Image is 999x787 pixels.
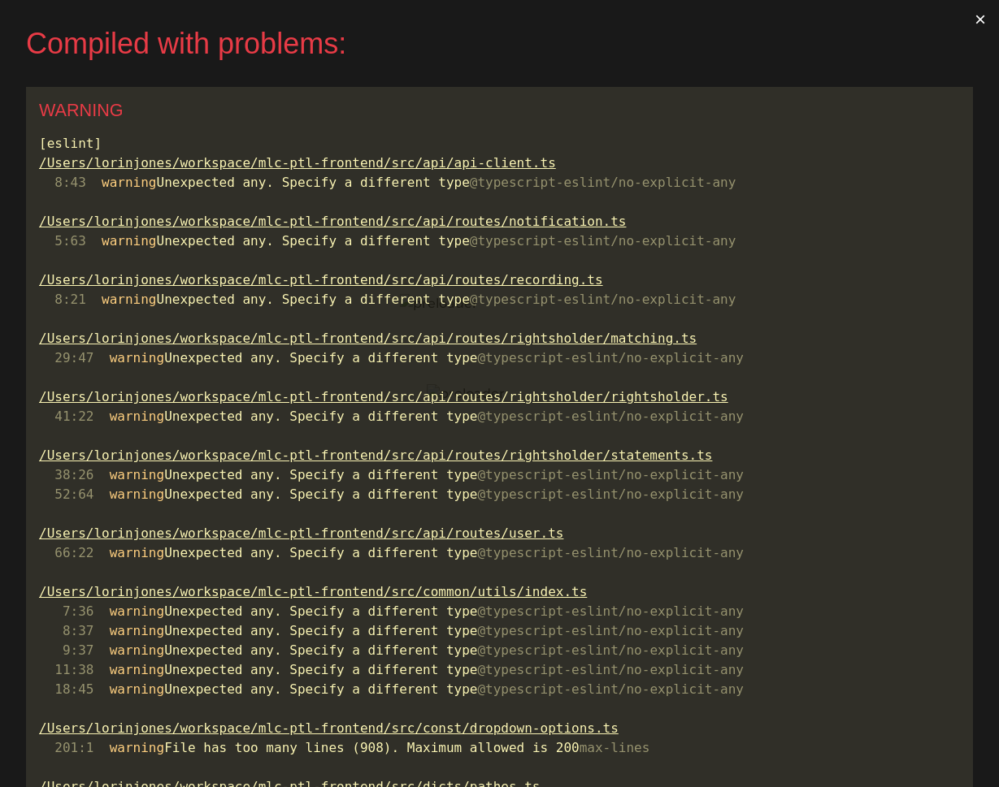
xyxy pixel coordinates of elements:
span: 38:26 [54,467,93,482]
span: warning [110,740,164,755]
div: Compiled with problems: [26,26,947,61]
span: @typescript-eslint/no-explicit-any [477,681,744,697]
u: /Users/lorinjones/workspace/mlc-ptl-frontend/src/const/dropdown-options.ts [39,720,619,736]
span: @typescript-eslint/no-explicit-any [477,642,744,658]
span: warning [110,681,164,697]
span: 11:38 [54,662,93,677]
span: Unexpected any. Specify a different type [39,486,744,502]
span: 41:22 [54,409,93,424]
span: Unexpected any. Specify a different type [39,350,744,365]
span: warning [110,623,164,638]
u: /Users/lorinjones/workspace/mlc-ptl-frontend/src/api/routes/rightsholder/statements.ts [39,448,712,463]
span: 5:63 [54,233,86,249]
span: warning [110,545,164,560]
span: Unexpected any. Specify a different type [39,662,744,677]
span: 18:45 [54,681,93,697]
span: 201:1 [54,740,93,755]
span: 8:43 [54,175,86,190]
span: max-lines [580,740,650,755]
span: @typescript-eslint/no-explicit-any [477,662,744,677]
span: Unexpected any. Specify a different type [39,545,744,560]
u: /Users/lorinjones/workspace/mlc-ptl-frontend/src/api/routes/notification.ts [39,214,626,229]
span: warning [102,292,156,307]
span: warning [110,486,164,502]
span: warning [110,662,164,677]
span: @typescript-eslint/no-explicit-any [477,350,744,365]
span: Unexpected any. Specify a different type [39,292,736,307]
span: File has too many lines (908). Maximum allowed is 200 [39,740,649,755]
span: Unexpected any. Specify a different type [39,409,744,424]
span: @typescript-eslint/no-explicit-any [470,175,736,190]
u: /Users/lorinjones/workspace/mlc-ptl-frontend/src/api/routes/recording.ts [39,272,603,288]
u: /Users/lorinjones/workspace/mlc-ptl-frontend/src/api/routes/rightsholder/rightsholder.ts [39,389,728,404]
span: Unexpected any. Specify a different type [39,233,736,249]
span: 9:37 [63,642,94,658]
span: warning [110,603,164,619]
span: @typescript-eslint/no-explicit-any [470,233,736,249]
span: 8:21 [54,292,86,307]
span: 52:64 [54,486,93,502]
span: Unexpected any. Specify a different type [39,642,744,658]
span: @typescript-eslint/no-explicit-any [477,486,744,502]
span: warning [110,350,164,365]
span: @typescript-eslint/no-explicit-any [477,545,744,560]
span: @typescript-eslint/no-explicit-any [477,623,744,638]
u: /Users/lorinjones/workspace/mlc-ptl-frontend/src/api/routes/user.ts [39,525,563,541]
span: Unexpected any. Specify a different type [39,623,744,638]
span: 7:36 [63,603,94,619]
span: @typescript-eslint/no-explicit-any [477,603,744,619]
span: @typescript-eslint/no-explicit-any [470,292,736,307]
span: Unexpected any. Specify a different type [39,467,744,482]
u: /Users/lorinjones/workspace/mlc-ptl-frontend/src/api/routes/rightsholder/matching.ts [39,331,697,346]
span: 66:22 [54,545,93,560]
div: WARNING [39,100,960,121]
span: warning [110,467,164,482]
span: @typescript-eslint/no-explicit-any [477,409,744,424]
span: warning [102,175,156,190]
span: @typescript-eslint/no-explicit-any [477,467,744,482]
u: /Users/lorinjones/workspace/mlc-ptl-frontend/src/common/utils/index.ts [39,584,587,599]
span: 8:37 [63,623,94,638]
span: Unexpected any. Specify a different type [39,603,744,619]
span: 29:47 [54,350,93,365]
span: Unexpected any. Specify a different type [39,681,744,697]
span: warning [110,642,164,658]
span: warning [110,409,164,424]
span: Unexpected any. Specify a different type [39,175,736,190]
span: warning [102,233,156,249]
u: /Users/lorinjones/workspace/mlc-ptl-frontend/src/api/api-client.ts [39,155,556,171]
